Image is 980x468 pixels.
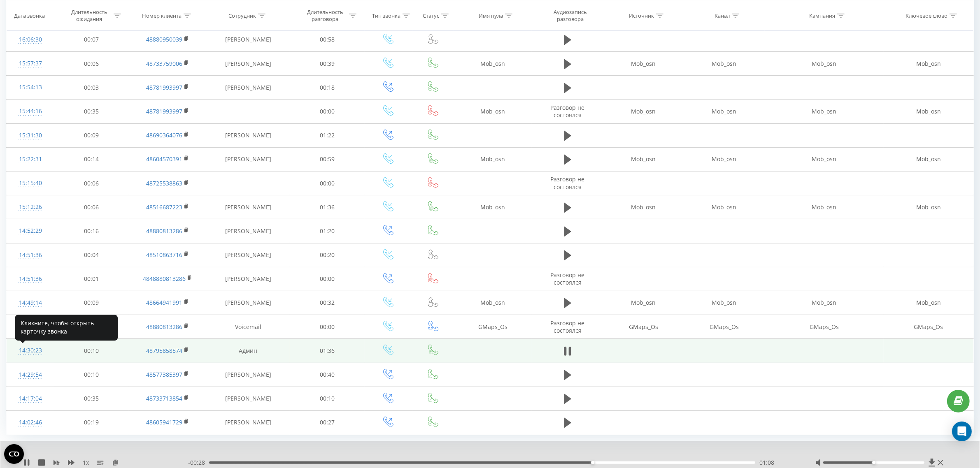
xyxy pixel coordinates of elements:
[884,315,973,339] td: GMaps_Os
[591,461,594,464] div: Accessibility label
[206,315,290,339] td: Voicemail
[54,100,129,123] td: 00:35
[54,195,129,219] td: 00:06
[884,195,973,219] td: Mob_osn
[15,199,46,215] div: 15:12:26
[764,315,884,339] td: GMaps_Os
[146,83,182,91] a: 48781993997
[206,147,290,171] td: [PERSON_NAME]
[15,391,46,407] div: 14:17:04
[603,147,684,171] td: Mob_osn
[290,76,364,100] td: 00:18
[290,387,364,410] td: 00:10
[15,175,46,191] div: 15:15:40
[454,315,532,339] td: GMaps_Os
[884,52,973,76] td: Mob_osn
[454,100,532,123] td: Mob_osn
[290,363,364,387] td: 00:40
[54,219,129,243] td: 00:16
[15,223,46,239] div: 14:52:29
[146,394,182,402] a: 48733713854
[290,147,364,171] td: 00:59
[479,12,503,19] div: Имя пула
[603,291,684,315] td: Mob_osn
[290,243,364,267] td: 00:20
[146,35,182,43] a: 48880950039
[83,459,89,467] span: 1 x
[4,444,24,464] button: Open CMP widget
[290,28,364,51] td: 00:58
[290,315,364,339] td: 00:00
[146,299,182,306] a: 48664941991
[15,127,46,144] div: 15:31:30
[423,12,439,19] div: Статус
[146,179,182,187] a: 48725538863
[146,155,182,163] a: 48604570391
[15,56,46,72] div: 15:57:37
[15,271,46,287] div: 14:51:36
[303,9,347,23] div: Длительность разговора
[146,418,182,426] a: 48605941729
[543,9,597,23] div: Аудиозапись разговора
[54,28,129,51] td: 00:07
[146,227,182,235] a: 48880813286
[454,52,532,76] td: Mob_osn
[290,195,364,219] td: 01:36
[206,387,290,410] td: [PERSON_NAME]
[206,363,290,387] td: [PERSON_NAME]
[146,60,182,67] a: 48733759006
[188,459,209,467] span: - 00:28
[884,147,973,171] td: Mob_osn
[68,9,112,23] div: Длительность ожидания
[206,52,290,76] td: [PERSON_NAME]
[54,291,129,315] td: 00:09
[684,100,765,123] td: Mob_osn
[290,267,364,291] td: 00:00
[764,291,884,315] td: Mob_osn
[15,415,46,431] div: 14:02:46
[206,410,290,434] td: [PERSON_NAME]
[454,195,532,219] td: Mob_osn
[15,79,46,95] div: 15:54:13
[684,147,765,171] td: Mob_osn
[603,195,684,219] td: Mob_osn
[54,387,129,410] td: 00:35
[146,107,182,115] a: 48781993997
[603,100,684,123] td: Mob_osn
[290,219,364,243] td: 01:20
[206,339,290,363] td: Админ
[372,12,400,19] div: Тип звонка
[290,123,364,147] td: 01:22
[15,247,46,263] div: 14:51:36
[206,267,290,291] td: [PERSON_NAME]
[454,291,532,315] td: Mob_osn
[206,28,290,51] td: [PERSON_NAME]
[206,219,290,243] td: [PERSON_NAME]
[15,295,46,311] div: 14:49:14
[54,52,129,76] td: 00:06
[872,461,875,464] div: Accessibility label
[764,100,884,123] td: Mob_osn
[54,147,129,171] td: 00:14
[550,175,584,190] span: Разговор не состоялся
[603,52,684,76] td: Mob_osn
[884,291,973,315] td: Mob_osn
[684,195,765,219] td: Mob_osn
[906,12,947,19] div: Ключевое слово
[603,315,684,339] td: GMaps_Os
[952,422,972,441] div: Open Intercom Messenger
[54,339,129,363] td: 00:10
[290,52,364,76] td: 00:39
[15,32,46,48] div: 16:06:30
[684,291,765,315] td: Mob_osn
[15,367,46,383] div: 14:29:54
[15,315,118,341] div: Кликните, чтобы открыть карточку звонка
[684,52,765,76] td: Mob_osn
[54,243,129,267] td: 00:04
[764,195,884,219] td: Mob_osn
[290,339,364,363] td: 01:36
[206,76,290,100] td: [PERSON_NAME]
[54,76,129,100] td: 00:03
[146,251,182,259] a: 48510863716
[454,147,532,171] td: Mob_osn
